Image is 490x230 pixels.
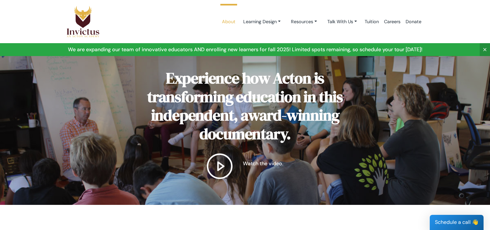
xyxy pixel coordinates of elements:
[243,160,283,168] p: Watch the video.
[66,5,100,38] img: Logo
[381,8,403,35] a: Careers
[128,69,363,143] h2: Experience how Acton is transforming education in this independent, award-winning documentary.
[128,153,363,179] a: Watch the video.
[403,8,424,35] a: Donate
[286,16,322,28] a: Resources
[238,16,286,28] a: Learning Design
[430,215,484,230] div: Schedule a call 👋
[207,153,233,179] img: play button
[219,8,238,35] a: About
[362,8,381,35] a: Tuition
[322,16,362,28] a: Talk With Us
